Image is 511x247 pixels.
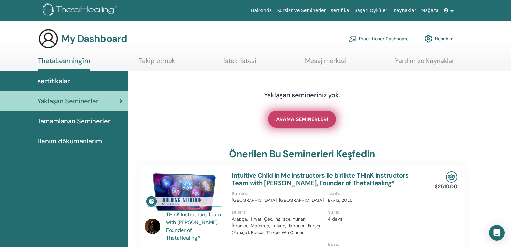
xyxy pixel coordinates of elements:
p: [GEOGRAPHIC_DATA], [GEOGRAPHIC_DATA] [232,197,324,204]
img: chalkboard-teacher.svg [349,36,357,42]
p: Tarih : [328,190,420,197]
span: sertifikalar [37,76,70,86]
span: Tamamlanan Seminerler [37,116,111,126]
span: ARAMA SEMİNERLERİ [276,116,328,123]
img: Intuitive Child In Me Instructors [145,171,224,213]
img: default.jpg [145,219,160,234]
p: $2510.00 [435,183,457,190]
a: ARAMA SEMİNERLERİ [268,111,336,128]
a: sertifika [328,5,351,16]
p: 4 days [328,216,420,222]
h3: Önerilen bu seminerleri keşfedin [229,148,375,160]
p: Arapça, Hırvat, Çek, İngilizce, Yunan, İbranice, Macarca, İtalyan, Japonca, Farsça (Farsça), Rusç... [232,216,324,236]
img: cog.svg [425,33,432,44]
h4: Yaklaşan semineriniz yok. [201,91,404,99]
span: Benim dökümanlarım [37,136,102,146]
a: Takip etmek [139,57,175,69]
a: Kurslar ve Seminerler [274,5,328,16]
a: Başarı Öyküleri [352,5,391,16]
img: In-Person Seminar [446,171,457,183]
a: istek listesi [223,57,256,69]
p: Eki/13, 2025 [328,197,420,204]
p: Diller) : [232,209,324,216]
a: Mağaza [418,5,441,16]
p: Süre : [328,209,420,216]
span: Yaklaşan Seminerler [37,96,99,106]
a: Yardım ve Kaynaklar [395,57,454,69]
a: Hakkında [248,5,275,16]
div: Open Intercom Messenger [489,225,505,241]
a: Mesaj merkezi [305,57,347,69]
img: logo.png [43,3,120,18]
p: Konum : [232,190,324,197]
a: Hesabım [425,32,454,46]
a: Practitioner Dashboard [349,32,409,46]
h3: My Dashboard [61,33,127,45]
img: generic-user-icon.jpg [38,28,59,49]
a: THInK Instructors Team with [PERSON_NAME], Founder of ThetaHealing® [166,211,226,242]
a: Kaynaklar [391,5,419,16]
a: ThetaLearning'im [38,57,90,71]
a: Intuitive Child In Me Instructors ile birlikte THInK Instructors Team with [PERSON_NAME], Founder... [232,171,408,187]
